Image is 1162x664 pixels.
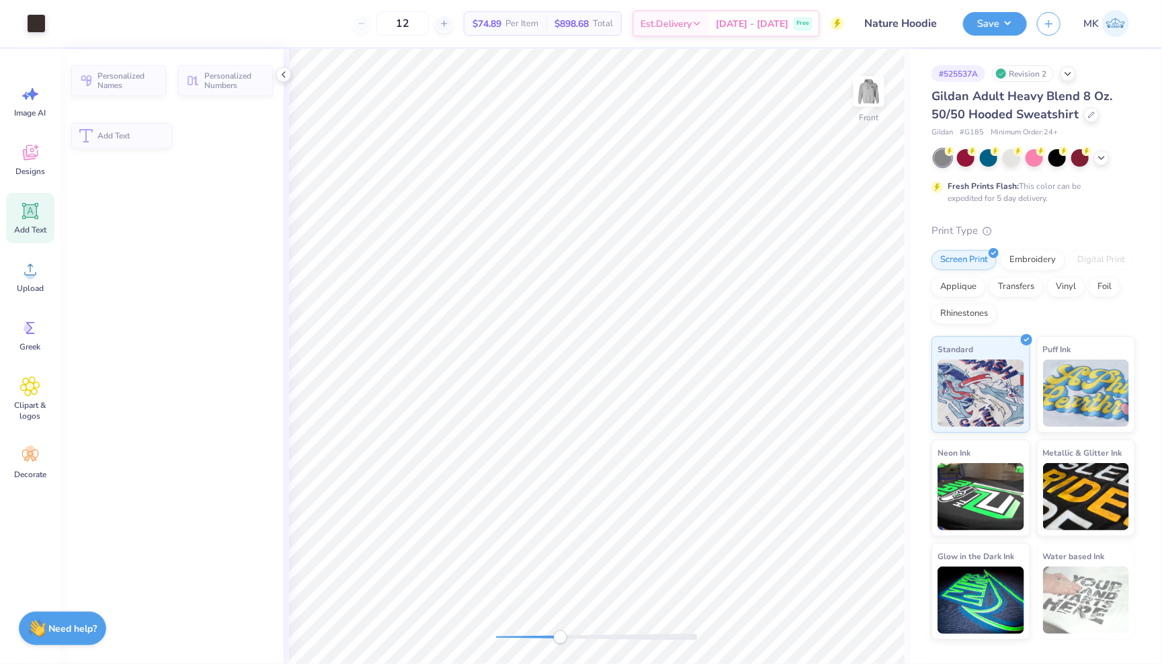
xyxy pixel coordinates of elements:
input: Untitled Design [854,10,953,37]
div: Revision 2 [992,65,1054,82]
div: Rhinestones [931,304,997,324]
div: This color can be expedited for 5 day delivery. [948,180,1113,204]
span: Free [796,19,809,28]
strong: Need help? [49,622,97,635]
img: Front [856,78,882,105]
span: Designs [15,166,45,177]
span: Standard [938,342,973,356]
div: # 525537A [931,65,985,82]
div: Screen Print [931,250,997,270]
span: # G185 [960,127,984,138]
strong: Fresh Prints Flash: [948,181,1019,192]
img: Neon Ink [938,463,1024,530]
img: Standard [938,360,1024,427]
span: Personalized Numbers [204,71,265,90]
button: Personalized Numbers [178,65,273,96]
span: Greek [20,341,41,352]
span: Metallic & Glitter Ink [1043,446,1122,460]
span: Decorate [14,469,46,480]
img: Michelle Kim [1102,10,1129,37]
div: Front [860,112,879,124]
span: Personalized Names [97,71,158,90]
span: Glow in the Dark Ink [938,549,1014,563]
div: Applique [931,277,985,297]
span: MK [1083,16,1099,32]
button: Save [963,12,1027,36]
span: Add Text [97,131,164,140]
span: Est. Delivery [640,17,692,31]
span: Clipart & logos [8,400,52,421]
a: MK [1077,10,1135,37]
span: Add Text [14,224,46,235]
input: – – [376,11,429,36]
div: Transfers [989,277,1043,297]
span: $74.89 [472,17,501,31]
span: $898.68 [554,17,589,31]
button: Personalized Names [71,65,166,96]
button: Add Text [71,123,172,149]
img: Metallic & Glitter Ink [1043,463,1130,530]
div: Accessibility label [554,630,567,644]
div: Embroidery [1001,250,1065,270]
img: Water based Ink [1043,567,1130,634]
img: Glow in the Dark Ink [938,567,1024,634]
span: [DATE] - [DATE] [716,17,788,31]
img: Puff Ink [1043,360,1130,427]
span: Water based Ink [1043,549,1105,563]
span: Gildan [931,127,953,138]
span: Total [593,17,613,31]
div: Digital Print [1069,250,1134,270]
span: Per Item [505,17,538,31]
div: Vinyl [1047,277,1085,297]
span: Neon Ink [938,446,970,460]
span: Minimum Order: 24 + [991,127,1058,138]
span: Gildan Adult Heavy Blend 8 Oz. 50/50 Hooded Sweatshirt [931,88,1112,122]
span: Puff Ink [1043,342,1071,356]
span: Upload [17,283,44,294]
span: Image AI [15,108,46,118]
div: Foil [1089,277,1120,297]
div: Print Type [931,223,1135,239]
